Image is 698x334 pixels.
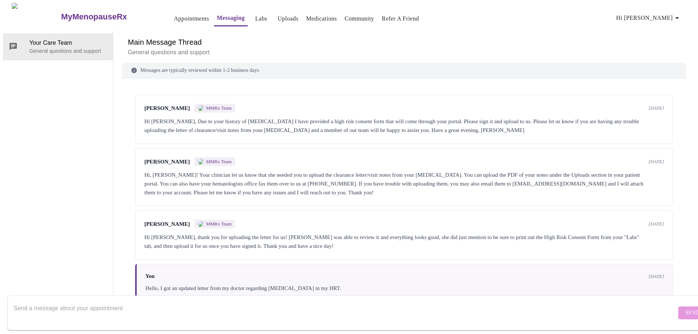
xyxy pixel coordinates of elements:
h3: MyMenopauseRx [61,12,127,22]
div: Hi [PERSON_NAME], Due to your history of [MEDICAL_DATA] I have provided a high risk consent form ... [144,117,664,135]
p: General questions and support [128,48,680,57]
div: Your Care TeamGeneral questions and support [3,33,113,60]
span: Your Care Team [29,38,107,47]
textarea: Send a message about your appointment [14,301,676,324]
span: [DATE] [649,221,664,227]
p: General questions and support [29,47,107,55]
button: Medications [303,11,340,26]
span: MMRx Team [206,221,232,227]
span: MMRx Team [206,159,232,165]
button: Messaging [214,11,248,26]
span: [DATE] [649,274,664,279]
a: Appointments [174,14,209,24]
button: Community [342,11,377,26]
span: [PERSON_NAME] [144,221,190,227]
span: [DATE] [649,159,664,165]
div: Messages are typically reviewed within 1-2 business days [122,63,686,78]
div: Hi [PERSON_NAME], thank you for uploading the letter for us! [PERSON_NAME] was able to review it ... [144,233,664,250]
button: Appointments [171,11,212,26]
img: MMRX [198,159,204,165]
button: Hi [PERSON_NAME] [613,11,684,25]
span: [PERSON_NAME] [144,159,190,165]
a: Community [345,14,374,24]
span: [PERSON_NAME] [144,105,190,111]
button: Labs [250,11,273,26]
a: Refer a Friend [382,14,419,24]
a: Messaging [217,13,245,23]
img: MyMenopauseRx Logo [12,3,60,30]
button: Refer a Friend [379,11,422,26]
h6: Main Message Thread [128,36,680,48]
a: Medications [306,14,337,24]
span: MMRx Team [206,105,232,111]
span: You [145,273,155,279]
a: Uploads [278,14,299,24]
div: Hi, [PERSON_NAME]! Your clinician let us know that she needed you to upload the clearance letter/... [144,170,664,197]
button: Uploads [275,11,302,26]
span: Hi [PERSON_NAME] [616,13,682,23]
div: Hello, I got an updated letter from my doctor regarding [MEDICAL_DATA] in my HRT. [145,284,664,293]
img: MMRX [198,105,204,111]
span: [DATE] [649,105,664,111]
a: MyMenopauseRx [60,4,156,30]
a: Labs [255,14,267,24]
img: MMRX [198,221,204,227]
